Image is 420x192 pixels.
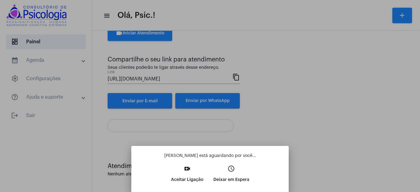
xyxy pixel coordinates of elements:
mat-icon: access_time [228,165,235,172]
p: Aceitar Ligação [171,174,204,185]
button: Deixar em Espera [208,163,254,190]
mat-icon: video_call [184,165,191,172]
p: Deixar em Espera [213,174,249,185]
button: Aceitar Ligação [166,163,208,190]
p: [PERSON_NAME] está aguardando por você... [136,153,284,159]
